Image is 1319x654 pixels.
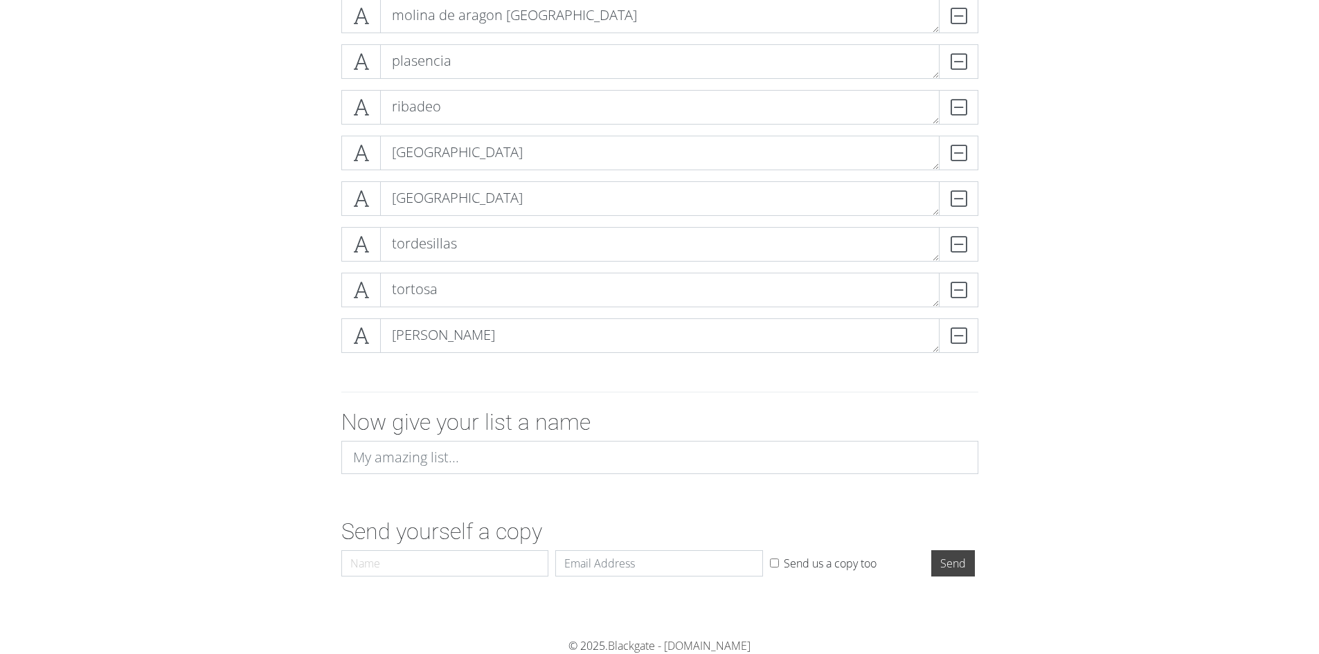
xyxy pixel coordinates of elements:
input: Name [341,550,549,576]
label: Send us a copy too [784,555,877,572]
input: My amazing list... [341,441,978,474]
h2: Send yourself a copy [341,518,978,545]
input: Email Address [555,550,763,576]
div: © 2025. [276,637,1044,654]
input: Send [931,550,975,576]
a: Blackgate - [DOMAIN_NAME] [608,638,751,653]
h2: Now give your list a name [341,409,978,435]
